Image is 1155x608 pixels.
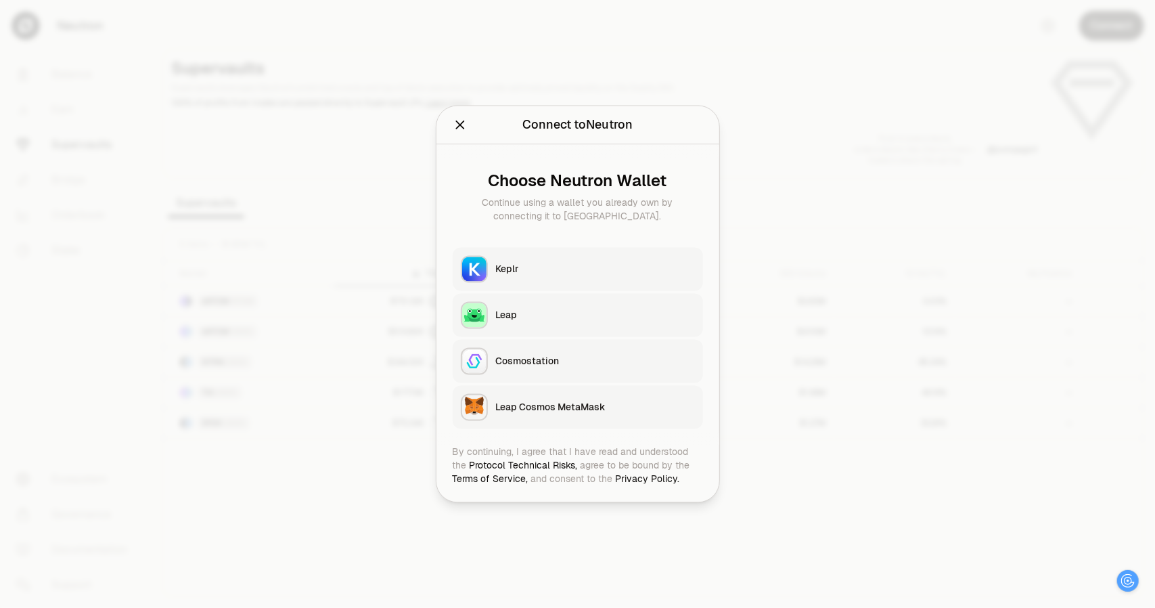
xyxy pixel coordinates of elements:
div: Cosmostation [496,355,695,368]
button: LeapLeap [453,294,703,337]
div: Continue using a wallet you already own by connecting it to [GEOGRAPHIC_DATA]. [463,196,692,223]
div: Keplr [496,263,695,276]
a: Protocol Technical Risks, [470,460,578,472]
div: Choose Neutron Wallet [463,172,692,191]
div: Leap [496,309,695,322]
img: Leap [462,303,486,328]
a: Terms of Service, [453,473,528,485]
button: Leap Cosmos MetaMaskLeap Cosmos MetaMask [453,386,703,429]
img: Leap Cosmos MetaMask [462,395,486,420]
a: Privacy Policy. [616,473,680,485]
button: Close [453,116,468,135]
button: KeplrKeplr [453,248,703,291]
button: CosmostationCosmostation [453,340,703,383]
img: Cosmostation [462,349,486,374]
div: Leap Cosmos MetaMask [496,401,695,414]
img: Keplr [462,257,486,282]
div: By continuing, I agree that I have read and understood the agree to be bound by the and consent t... [453,446,703,486]
div: Connect to Neutron [522,116,633,135]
